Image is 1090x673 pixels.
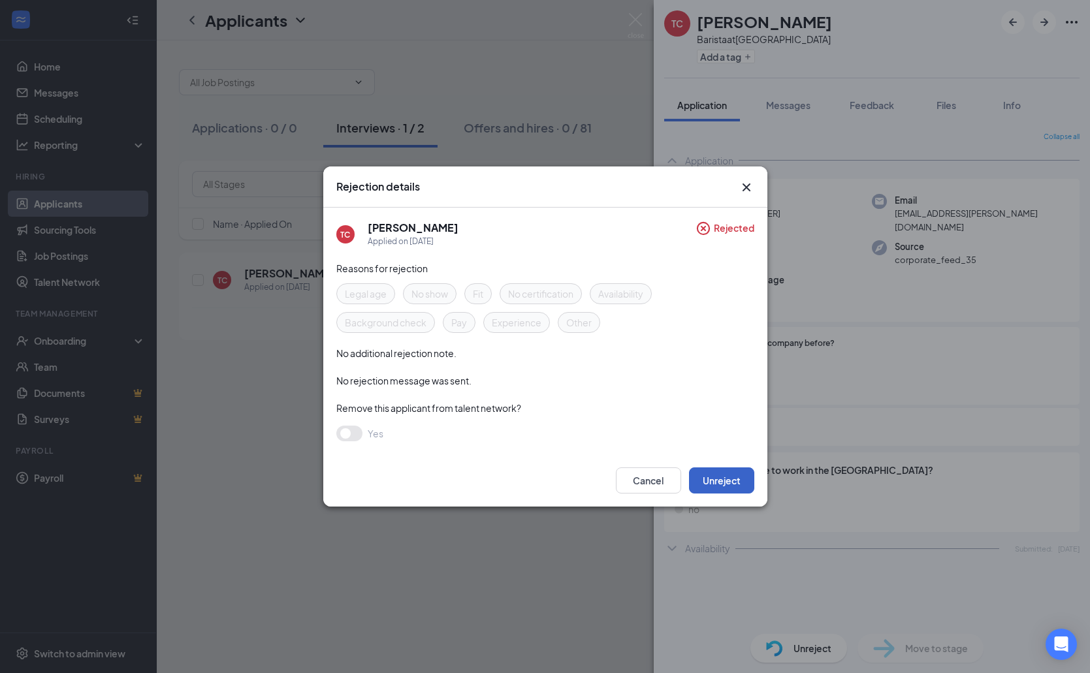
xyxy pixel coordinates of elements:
span: No show [411,287,448,301]
button: Unreject [689,467,754,493]
span: Reasons for rejection [336,262,428,274]
span: Other [566,315,592,330]
h5: [PERSON_NAME] [368,221,458,235]
span: Yes [368,426,383,441]
span: Rejected [714,221,754,248]
span: No rejection message was sent. [336,375,472,386]
span: Fit [473,287,483,301]
svg: Cross [739,180,754,195]
span: Pay [451,315,467,330]
div: TC [340,229,350,240]
h3: Rejection details [336,180,420,194]
button: Cancel [616,467,681,493]
span: Availability [598,287,643,301]
button: Close [739,180,754,195]
div: Open Intercom Messenger [1046,629,1077,660]
span: Background check [345,315,426,330]
span: Experience [492,315,541,330]
span: Legal age [345,287,387,301]
div: Applied on [DATE] [368,235,458,248]
span: Remove this applicant from talent network? [336,402,521,414]
svg: CircleCross [696,221,711,236]
span: No certification [508,287,573,301]
span: No additional rejection note. [336,347,457,359]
